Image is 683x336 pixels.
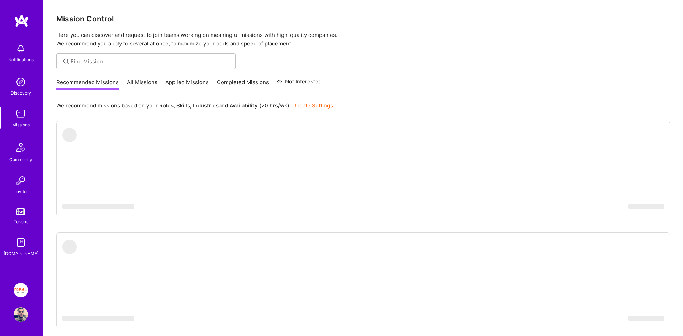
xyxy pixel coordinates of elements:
div: Discovery [11,89,31,97]
img: Invite [14,173,28,188]
a: Applied Missions [165,78,209,90]
a: Update Settings [292,102,333,109]
input: overall type: UNKNOWN_TYPE server type: NO_SERVER_DATA heuristic type: UNKNOWN_TYPE label: Find M... [71,58,230,65]
img: Community [12,139,29,156]
p: We recommend missions based on your , , and . [56,102,333,109]
a: User Avatar [12,307,30,322]
img: teamwork [14,107,28,121]
h3: Mission Control [56,14,670,23]
b: Industries [193,102,219,109]
img: guide book [14,235,28,250]
a: Completed Missions [217,78,269,90]
i: icon SearchGrey [62,57,70,66]
div: Notifications [8,56,34,63]
b: Skills [176,102,190,109]
b: Roles [159,102,174,109]
a: Insight Partners: Data & AI - Sourcing [12,283,30,297]
b: Availability (20 hrs/wk) [229,102,289,109]
img: logo [14,14,29,27]
p: Here you can discover and request to join teams working on meaningful missions with high-quality ... [56,31,670,48]
img: Insight Partners: Data & AI - Sourcing [14,283,28,297]
div: Tokens [14,218,28,225]
img: bell [14,42,28,56]
a: All Missions [127,78,157,90]
a: Recommended Missions [56,78,119,90]
img: User Avatar [14,307,28,322]
div: Invite [15,188,27,195]
div: Community [9,156,32,163]
div: Missions [12,121,30,129]
img: tokens [16,208,25,215]
a: Not Interested [277,77,322,90]
img: discovery [14,75,28,89]
div: [DOMAIN_NAME] [4,250,38,257]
